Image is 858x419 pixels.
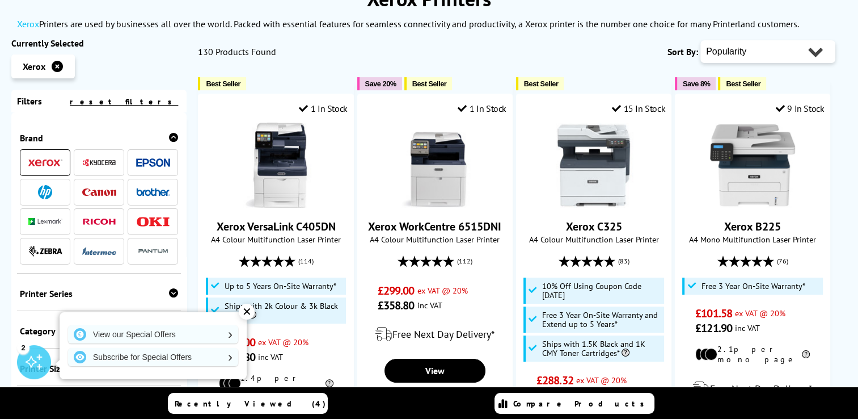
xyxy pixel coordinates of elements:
[17,341,29,354] div: 2
[136,188,170,196] img: Brother
[11,37,187,49] div: Currently Selected
[136,215,170,229] a: OKI
[198,77,246,90] button: Best Seller
[258,337,308,347] span: ex VAT @ 20%
[513,399,650,409] span: Compare Products
[458,103,506,114] div: 1 In Stock
[457,250,472,272] span: (112)
[494,393,654,414] a: Compare Products
[542,340,661,358] span: Ships with 1.5K Black and 1K CMY Toner Cartridges*
[417,285,467,296] span: ex VAT @ 20%
[364,319,506,350] div: modal_delivery
[710,123,795,208] img: Xerox B225
[299,103,348,114] div: 1 In Stock
[168,393,328,414] a: Recently Viewed (4)
[695,344,810,364] li: 2.1p per mono page
[234,199,319,210] a: Xerox VersaLink C405DN
[28,218,62,225] img: Lexmark
[683,79,710,88] span: Save 8%
[392,199,477,210] a: Xerox WorkCentre 6515DNI
[136,217,170,227] img: OKI
[542,311,661,329] span: Free 3 Year On-Site Warranty and Extend up to 5 Years*
[516,77,564,90] button: Best Seller
[258,351,283,362] span: inc VAT
[542,282,661,300] span: 10% Off Using Coupon Code [DATE]
[82,185,116,199] a: Canon
[576,375,627,386] span: ex VAT @ 20%
[378,298,415,313] span: £358.80
[404,77,453,90] button: Best Seller
[82,247,116,255] img: Intermec
[28,159,62,167] img: Xerox
[136,156,170,170] a: Epson
[70,97,178,107] a: reset filters
[17,95,42,107] span: Filters
[136,185,170,199] a: Brother
[565,219,622,234] a: Xerox C325
[522,234,665,245] span: A4 Colour Multifunction Laser Printer
[735,322,760,333] span: inc VAT
[28,245,62,257] img: Zebra
[681,234,824,245] span: A4 Mono Multifunction Laser Printer
[710,199,795,210] a: Xerox B225
[726,79,760,88] span: Best Seller
[82,215,116,229] a: Ricoh
[735,308,785,319] span: ex VAT @ 20%
[136,158,170,167] img: Epson
[365,79,396,88] span: Save 20%
[82,244,116,258] a: Intermec
[28,156,62,170] a: Xerox
[38,185,52,199] img: HP
[718,77,766,90] button: Best Seller
[28,244,62,258] a: Zebra
[17,18,39,30] a: Xerox
[536,373,573,388] span: £288.32
[82,188,116,196] img: Canon
[667,46,698,57] span: Sort By:
[23,61,45,72] span: Xerox
[219,373,333,393] li: 1.4p per mono page
[357,77,402,90] button: Save 20%
[82,219,116,225] img: Ricoh
[701,282,805,291] span: Free 3 Year On-Site Warranty*
[695,321,732,336] span: £121.90
[777,250,788,272] span: (76)
[225,282,336,291] span: Up to 5 Years On-Site Warranty*
[225,301,343,320] span: Ships with 2k Colour & 3k Black Toner*
[551,123,636,208] img: Xerox C325
[524,79,559,88] span: Best Seller
[551,199,636,210] a: Xerox C325
[82,158,116,167] img: Kyocera
[217,219,336,234] a: Xerox VersaLink C405DN
[175,399,326,409] span: Recently Viewed (4)
[368,219,501,234] a: Xerox WorkCentre 6515DNI
[681,373,824,405] div: modal_delivery
[239,304,255,320] div: ✕
[28,185,62,199] a: HP
[612,103,665,114] div: 15 In Stock
[298,250,314,272] span: (114)
[234,123,319,208] img: Xerox VersaLink C405DN
[384,359,485,383] a: View
[392,123,477,208] img: Xerox WorkCentre 6515DNI
[204,234,347,245] span: A4 Colour Multifunction Laser Printer
[20,288,178,299] div: Printer Series
[364,234,506,245] span: A4 Colour Multifunction Laser Printer
[28,215,62,229] a: Lexmark
[198,46,276,57] span: 130 Products Found
[17,18,799,30] p: Printers are used by businesses all over the world. Packed with essential features for seamless c...
[20,132,178,144] div: Brand
[675,77,716,90] button: Save 8%
[417,300,442,311] span: inc VAT
[412,79,447,88] span: Best Seller
[68,325,238,343] a: View our Special Offers
[206,79,240,88] span: Best Seller
[776,103,825,114] div: 9 In Stock
[378,283,415,298] span: £299.00
[618,250,629,272] span: (83)
[68,348,238,366] a: Subscribe for Special Offers
[695,306,732,321] span: £101.58
[136,244,170,258] img: Pantum
[724,219,781,234] a: Xerox B225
